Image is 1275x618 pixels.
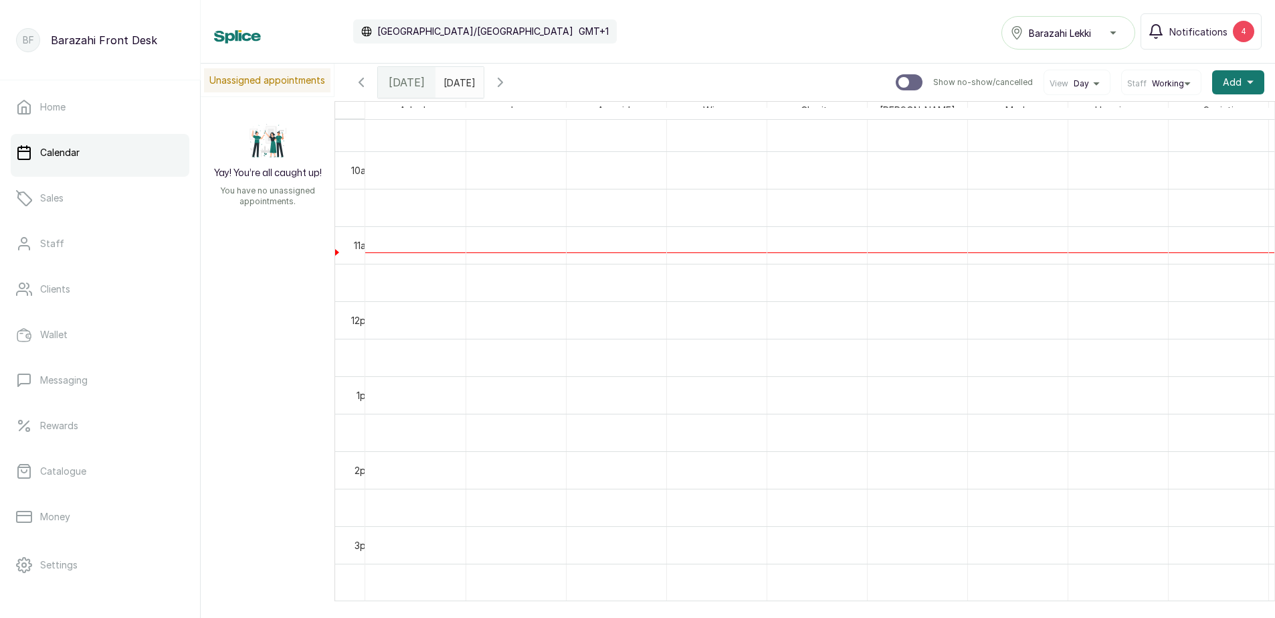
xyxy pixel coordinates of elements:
[351,238,376,252] div: 11am
[11,498,189,536] a: Money
[40,510,70,524] p: Money
[11,362,189,399] a: Messaging
[40,191,64,205] p: Sales
[1050,78,1104,89] button: ViewDay
[933,77,1033,88] p: Show no-show/cancelled
[1212,70,1264,94] button: Add
[378,67,435,98] div: [DATE]
[700,102,733,119] span: Wizzy
[1127,78,1147,89] span: Staff
[40,328,68,341] p: Wallet
[595,102,638,119] span: Ayomide
[40,419,78,433] p: Rewards
[40,146,80,159] p: Calendar
[209,185,326,207] p: You have no unassigned appointments.
[11,225,189,262] a: Staff
[204,68,330,92] p: Unassigned appointments
[1003,102,1033,119] span: Made
[1141,13,1262,50] button: Notifications4
[11,453,189,490] a: Catalogue
[40,558,78,572] p: Settings
[1074,78,1089,89] span: Day
[40,100,66,114] p: Home
[1029,26,1091,40] span: Barazahi Lekki
[349,313,376,327] div: 12pm
[798,102,836,119] span: Charity
[11,546,189,584] a: Settings
[354,388,376,402] div: 1pm
[214,167,322,180] h2: Yay! You’re all caught up!
[389,74,425,90] span: [DATE]
[23,33,34,47] p: BF
[11,134,189,171] a: Calendar
[1050,78,1068,89] span: View
[877,102,958,119] span: [PERSON_NAME]
[1169,25,1228,39] span: Notifications
[51,32,157,48] p: Barazahi Front Desk
[352,463,376,477] div: 2pm
[1223,76,1242,89] span: Add
[505,102,527,119] span: Joy
[11,271,189,308] a: Clients
[1092,102,1144,119] span: Happiness
[579,25,609,38] p: GMT+1
[1001,16,1135,50] button: Barazahi Lekki
[40,465,86,478] p: Catalogue
[1233,21,1254,42] div: 4
[40,283,70,296] p: Clients
[1201,102,1236,119] span: Suciati
[40,374,88,387] p: Messaging
[40,237,64,250] p: Staff
[11,88,189,126] a: Home
[11,179,189,217] a: Sales
[397,102,433,119] span: Adeola
[352,538,376,552] div: 3pm
[11,407,189,445] a: Rewards
[377,25,573,38] p: [GEOGRAPHIC_DATA]/[GEOGRAPHIC_DATA]
[11,316,189,354] a: Wallet
[1152,78,1184,89] span: Working
[1127,78,1195,89] button: StaffWorking
[349,163,376,177] div: 10am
